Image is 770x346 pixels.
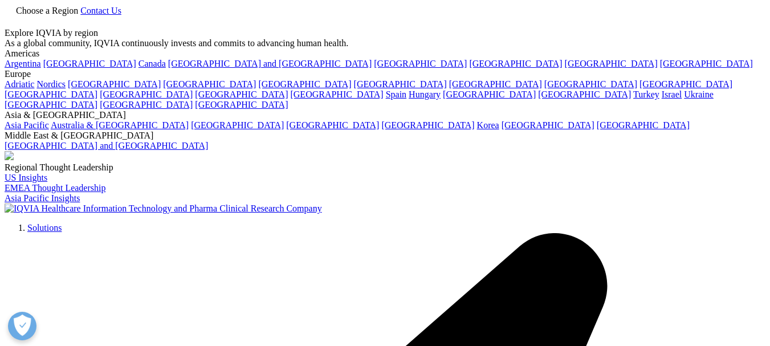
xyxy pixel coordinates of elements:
a: [GEOGRAPHIC_DATA] [469,59,562,68]
a: [GEOGRAPHIC_DATA] [163,79,256,89]
a: [GEOGRAPHIC_DATA] [43,59,136,68]
a: Adriatic [5,79,34,89]
a: Asia Pacific [5,120,49,130]
div: As a global community, IQVIA continuously invests and commits to advancing human health. [5,38,765,48]
a: Argentina [5,59,41,68]
div: Regional Thought Leadership [5,162,765,173]
a: Canada [138,59,166,68]
a: [GEOGRAPHIC_DATA] and [GEOGRAPHIC_DATA] [168,59,372,68]
a: [GEOGRAPHIC_DATA] [565,59,658,68]
a: [GEOGRAPHIC_DATA] [258,79,351,89]
div: Europe [5,69,765,79]
img: 2093_analyzing-data-using-big-screen-display-and-laptop.png [5,151,14,160]
a: [GEOGRAPHIC_DATA] [660,59,753,68]
button: Open Preferences [8,312,36,340]
a: [GEOGRAPHIC_DATA] [100,89,193,99]
a: [GEOGRAPHIC_DATA] [354,79,447,89]
a: [GEOGRAPHIC_DATA] [68,79,161,89]
img: IQVIA Healthcare Information Technology and Pharma Clinical Research Company [5,203,322,214]
div: Explore IQVIA by region [5,28,765,38]
a: [GEOGRAPHIC_DATA] [381,120,474,130]
a: Korea [477,120,499,130]
a: Turkey [633,89,659,99]
span: Choose a Region [16,6,78,15]
a: [GEOGRAPHIC_DATA] [374,59,467,68]
a: [GEOGRAPHIC_DATA] [639,79,732,89]
a: [GEOGRAPHIC_DATA] [5,89,97,99]
a: EMEA Thought Leadership [5,183,105,193]
a: Contact Us [80,6,121,15]
div: Americas [5,48,765,59]
a: [GEOGRAPHIC_DATA] [195,89,288,99]
a: [GEOGRAPHIC_DATA] [538,89,631,99]
a: Solutions [27,223,62,233]
a: [GEOGRAPHIC_DATA] [597,120,690,130]
a: [GEOGRAPHIC_DATA] [502,120,594,130]
a: [GEOGRAPHIC_DATA] [443,89,536,99]
a: [GEOGRAPHIC_DATA] [100,100,193,109]
a: Ukraine [684,89,714,99]
a: [GEOGRAPHIC_DATA] [544,79,637,89]
a: Israel [662,89,682,99]
a: Spain [386,89,406,99]
a: [GEOGRAPHIC_DATA] [286,120,379,130]
a: [GEOGRAPHIC_DATA] [195,100,288,109]
a: Hungary [409,89,441,99]
a: [GEOGRAPHIC_DATA] [290,89,383,99]
div: Asia & [GEOGRAPHIC_DATA] [5,110,765,120]
a: US Insights [5,173,47,182]
div: Middle East & [GEOGRAPHIC_DATA] [5,131,765,141]
a: Asia Pacific Insights [5,193,80,203]
a: Australia & [GEOGRAPHIC_DATA] [51,120,189,130]
a: [GEOGRAPHIC_DATA] [5,100,97,109]
a: [GEOGRAPHIC_DATA] [191,120,284,130]
a: [GEOGRAPHIC_DATA] and [GEOGRAPHIC_DATA] [5,141,208,150]
a: [GEOGRAPHIC_DATA] [449,79,542,89]
a: Nordics [36,79,66,89]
